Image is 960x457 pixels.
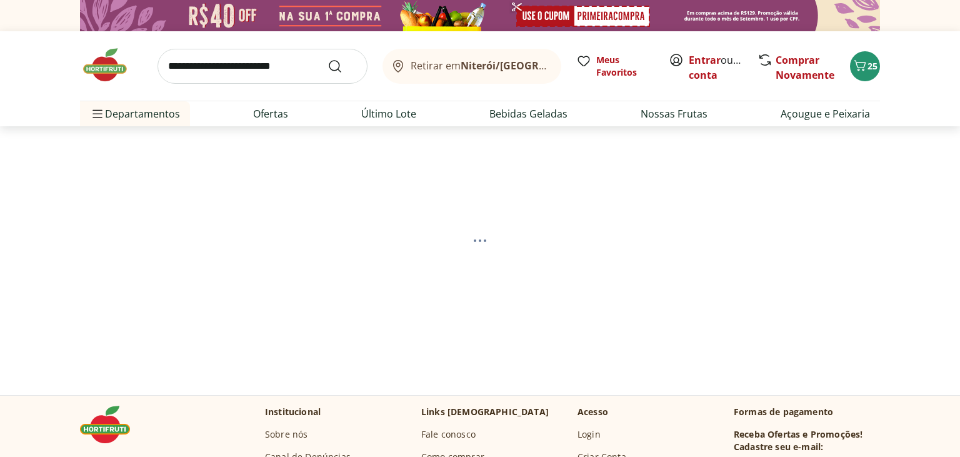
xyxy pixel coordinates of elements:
img: Hortifruti [80,406,142,443]
a: Login [577,428,601,441]
span: Departamentos [90,99,180,129]
p: Links [DEMOGRAPHIC_DATA] [421,406,549,418]
span: Meus Favoritos [596,54,654,79]
span: Retirar em [411,60,549,71]
button: Carrinho [850,51,880,81]
input: search [157,49,367,84]
b: Niterói/[GEOGRAPHIC_DATA] [461,59,603,73]
a: Meus Favoritos [576,54,654,79]
a: Último Lote [361,106,416,121]
h3: Receba Ofertas e Promoções! [734,428,862,441]
span: ou [689,53,744,83]
button: Menu [90,99,105,129]
button: Submit Search [327,59,357,74]
a: Entrar [689,53,721,67]
p: Institucional [265,406,321,418]
a: Criar conta [689,53,757,82]
p: Formas de pagamento [734,406,880,418]
a: Nossas Frutas [641,106,707,121]
a: Ofertas [253,106,288,121]
p: Acesso [577,406,608,418]
h3: Cadastre seu e-mail: [734,441,823,453]
span: 25 [867,60,877,72]
img: Hortifruti [80,46,142,84]
a: Açougue e Peixaria [781,106,870,121]
button: Retirar emNiterói/[GEOGRAPHIC_DATA] [382,49,561,84]
a: Sobre nós [265,428,307,441]
a: Fale conosco [421,428,476,441]
a: Bebidas Geladas [489,106,567,121]
a: Comprar Novamente [776,53,834,82]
